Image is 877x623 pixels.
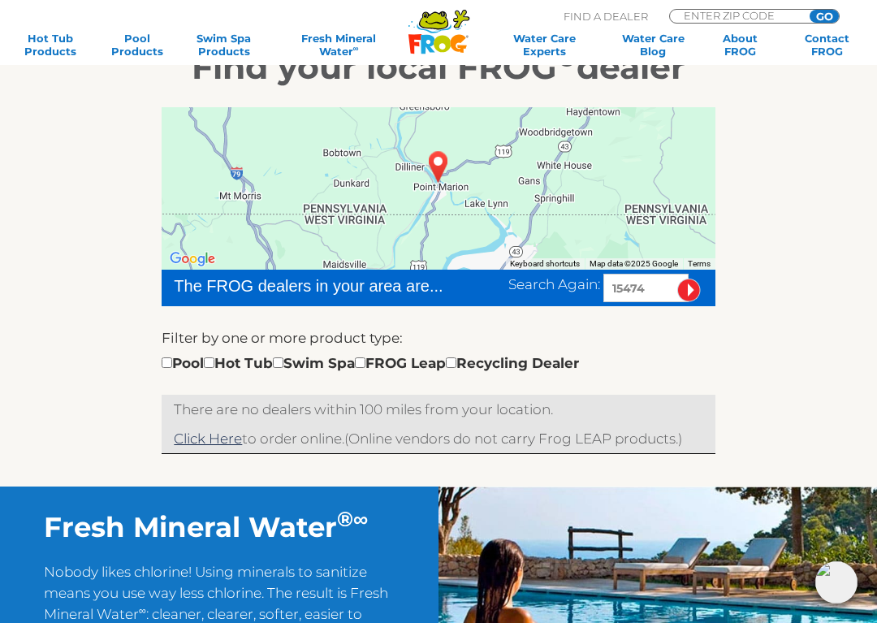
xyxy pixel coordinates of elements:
[162,327,403,348] label: Filter by one or more product type:
[677,279,701,302] input: Submit
[815,561,858,604] img: openIcon
[174,430,344,447] span: to order online.
[174,274,444,298] div: The FROG dealers in your area are...
[353,506,368,531] sup: ∞
[413,138,464,195] div: POINT MARION, PA 15474
[337,506,353,531] sup: ®
[190,32,257,58] a: Swim SpaProducts
[590,259,678,268] span: Map data ©2025 Google
[353,44,359,53] sup: ∞
[510,258,580,270] button: Keyboard shortcuts
[174,430,242,447] a: Click Here
[174,428,702,449] p: (Online vendors do not carry Frog LEAP products.)
[688,259,711,268] a: Terms
[620,32,687,58] a: Water CareBlog
[103,32,171,58] a: PoolProducts
[166,249,219,270] a: Open this area in Google Maps (opens a new window)
[139,604,146,617] sup: ∞
[706,32,774,58] a: AboutFROG
[793,32,861,58] a: ContactFROG
[682,10,792,21] input: Zip Code Form
[810,10,839,23] input: GO
[162,353,579,374] div: Pool Hot Tub Swim Spa FROG Leap Recycling Dealer
[564,9,648,24] p: Find A Dealer
[277,32,400,58] a: Fresh MineralWater∞
[174,399,702,420] p: There are no dealers within 100 miles from your location.
[24,46,853,87] h2: Find your local FROG dealer
[166,249,219,270] img: Google
[489,32,600,58] a: Water CareExperts
[508,276,600,292] span: Search Again:
[557,42,577,73] sup: ®
[16,32,84,58] a: Hot TubProducts
[44,511,395,544] h2: Fresh Mineral Water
